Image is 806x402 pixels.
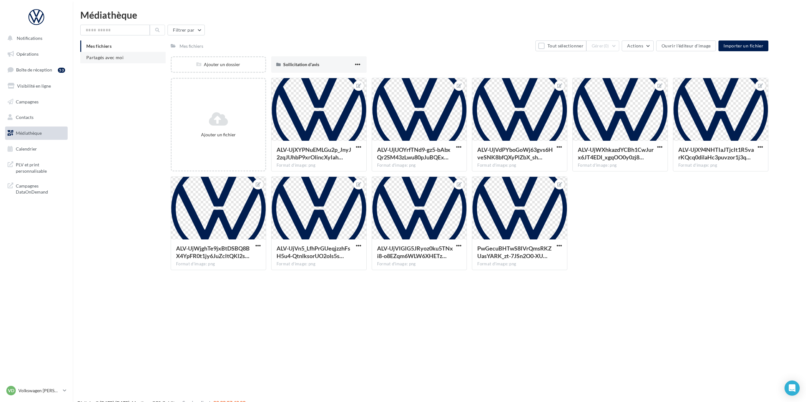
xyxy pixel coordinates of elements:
[176,245,250,259] span: ALV-UjWjghTe9jxBtDSBQ8BX4YpFR0t1jy6JuZcItQKl2spUEVViNaGf
[535,40,586,51] button: Tout sélectionner
[86,55,124,60] span: Partagés avec moi
[277,245,350,259] span: ALV-UjVn5_LfhPrGUeqjzzhFsH5u4-QtnlksorUO2ols5sBxWUghAvO3
[168,25,205,35] button: Filtrer par
[627,43,643,48] span: Actions
[724,43,763,48] span: Importer un fichier
[16,182,65,195] span: Campagnes DataOnDemand
[16,160,65,174] span: PLV et print personnalisable
[180,43,203,49] div: Mes fichiers
[678,146,754,161] span: ALV-UjX94NHTIaJTjcIt1R5varKQcq0dilaHc3puvzor1j3qNusrbgWH
[377,245,453,259] span: ALV-UjVIGIG5JRyoz0ku5TNxi8-o8EZqm6WLW6XHETz8qYY5RvpNvbE
[4,127,69,140] a: Médiathèque
[86,43,112,49] span: Mes fichiers
[16,146,37,152] span: Calendrier
[5,385,68,397] a: VD Volkswagen [PERSON_NAME]
[172,61,265,68] div: Ajouter un dossier
[656,40,716,51] button: Ouvrir l'éditeur d'image
[578,163,663,168] div: Format d'image: png
[586,40,620,51] button: Gérer(0)
[16,99,39,104] span: Campagnes
[283,62,319,67] span: Sollicitation d'avis
[16,67,52,72] span: Boîte de réception
[80,10,798,20] div: Médiathèque
[678,163,763,168] div: Format d'image: png
[477,163,562,168] div: Format d'image: png
[377,163,462,168] div: Format d'image: png
[17,35,42,41] span: Notifications
[604,43,609,48] span: (0)
[4,63,69,77] a: Boîte de réception53
[16,130,42,136] span: Médiathèque
[17,83,51,89] span: Visibilité en ligne
[718,40,768,51] button: Importer un fichier
[4,32,66,45] button: Notifications
[377,146,450,161] span: ALV-UjUOYrfTNd9-gz5-bAbxQr2SM43zLwu80pJuBQExjUpmH69yh9DI
[377,261,462,267] div: Format d'image: png
[58,68,65,73] div: 53
[277,163,361,168] div: Format d'image: png
[4,47,69,61] a: Opérations
[4,142,69,156] a: Calendrier
[477,146,553,161] span: ALV-UjVdPYboGoWj63gvs6HveSNK8bfQXyPlZbX_shwEDzRNAwjXGYqZ
[477,261,562,267] div: Format d'image: png
[8,387,14,394] span: VD
[277,261,361,267] div: Format d'image: png
[4,111,69,124] a: Contacts
[785,380,800,396] div: Open Intercom Messenger
[622,40,653,51] button: Actions
[4,95,69,108] a: Campagnes
[4,158,69,176] a: PLV et print personnalisable
[4,179,69,198] a: Campagnes DataOnDemand
[277,146,351,161] span: ALV-UjXYPNuEMLGu2p_JnyJ2zqJUhbP9xrOlincXyIah8S3BX6M9rwBN
[16,51,39,57] span: Opérations
[477,245,552,259] span: PwGecuBHTwS8IVrQmsRKZUasYARK_zt-7JSn2O0-XUOUNEqWWNcveFUPBz-7KDxPoHnsQQYr44je9Ykn=s0
[16,114,34,120] span: Contacts
[578,146,654,161] span: ALV-UjWXhkazdYCBh1CwJurx6JT4EDI_xgqOO0y0zj8e8Qkw1v2F6Ora
[18,387,60,394] p: Volkswagen [PERSON_NAME]
[174,132,263,138] div: Ajouter un fichier
[4,79,69,93] a: Visibilité en ligne
[176,261,261,267] div: Format d'image: png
